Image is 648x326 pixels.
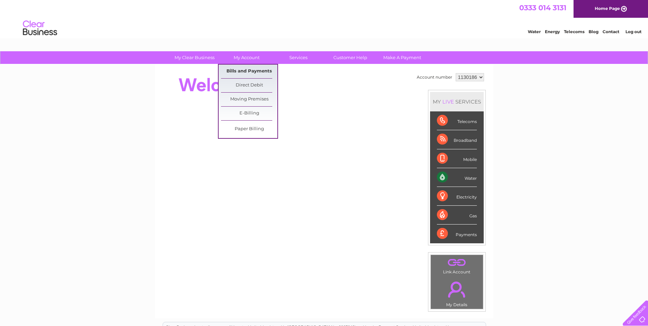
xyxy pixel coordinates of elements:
[437,206,477,225] div: Gas
[322,51,378,64] a: Customer Help
[166,51,223,64] a: My Clear Business
[163,4,486,33] div: Clear Business is a trading name of Verastar Limited (registered in [GEOGRAPHIC_DATA] No. 3667643...
[221,93,277,106] a: Moving Premises
[437,111,477,130] div: Telecoms
[270,51,327,64] a: Services
[430,92,484,111] div: MY SERVICES
[23,18,57,39] img: logo.png
[432,277,481,301] a: .
[625,29,642,34] a: Log out
[437,225,477,243] div: Payments
[437,149,477,168] div: Mobile
[221,122,277,136] a: Paper Billing
[430,255,483,276] td: Link Account
[589,29,598,34] a: Blog
[221,79,277,92] a: Direct Debit
[437,130,477,149] div: Broadband
[437,168,477,187] div: Water
[564,29,584,34] a: Telecoms
[519,3,566,12] a: 0333 014 3131
[374,51,430,64] a: Make A Payment
[430,276,483,309] td: My Details
[528,29,541,34] a: Water
[218,51,275,64] a: My Account
[545,29,560,34] a: Energy
[437,187,477,206] div: Electricity
[432,257,481,269] a: .
[415,71,454,83] td: Account number
[221,65,277,78] a: Bills and Payments
[603,29,619,34] a: Contact
[441,98,455,105] div: LIVE
[221,107,277,120] a: E-Billing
